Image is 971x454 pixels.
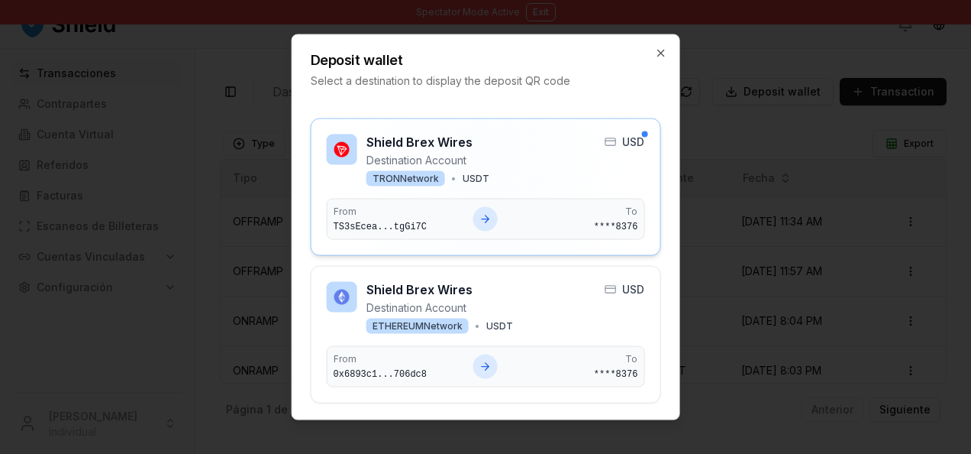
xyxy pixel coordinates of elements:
span: TS3sEcea...tgGi7C [334,221,461,233]
span: USD [622,135,644,150]
p: Destination Account [366,153,489,168]
img: tron [334,142,350,157]
h3: Shield Brex Wires [366,135,489,150]
span: USDT [463,173,489,185]
img: ethereum [334,290,350,305]
span: USDT [486,320,513,332]
span: USD [622,282,644,297]
span: From [334,206,461,218]
span: To [625,206,637,218]
p: Destination Account [366,300,513,316]
p: Select a destination to display the deposit QR code [311,73,631,89]
span: • [475,320,480,332]
h3: Shield Brex Wires [366,282,513,297]
span: 0x6893c1...706dc8 [334,368,461,381]
span: ETHEREUM Network [373,320,463,332]
span: From [334,353,461,365]
span: TRON Network [373,173,439,185]
span: To [625,353,637,365]
h2: Deposit wallet [311,54,631,67]
span: • [451,173,456,185]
